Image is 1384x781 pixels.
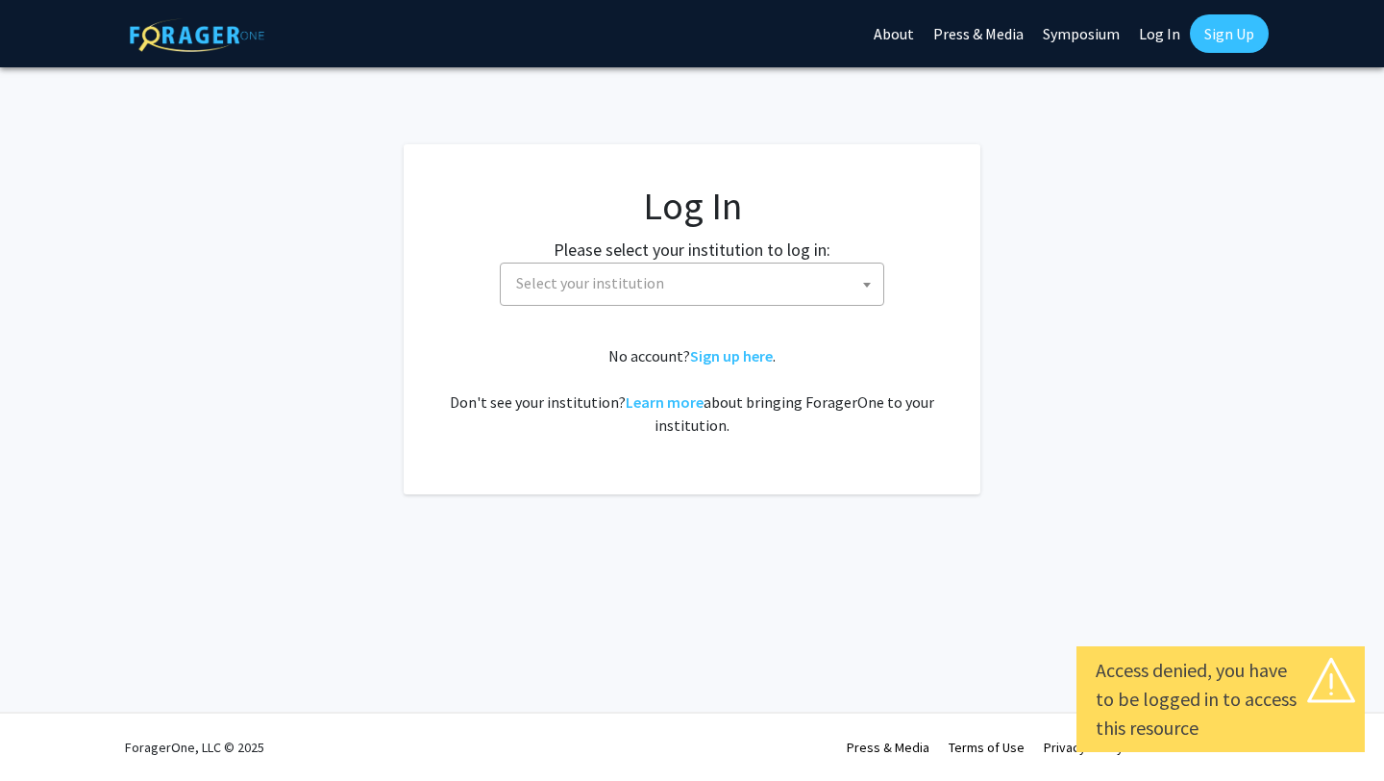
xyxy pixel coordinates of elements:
[847,739,929,756] a: Press & Media
[1096,656,1346,743] div: Access denied, you have to be logged in to access this resource
[516,273,664,292] span: Select your institution
[554,237,830,263] label: Please select your institution to log in:
[1190,14,1269,53] a: Sign Up
[130,18,264,52] img: ForagerOne Logo
[626,392,704,412] a: Learn more about bringing ForagerOne to your institution
[690,346,773,365] a: Sign up here
[508,264,883,303] span: Select your institution
[442,183,942,229] h1: Log In
[1044,739,1124,756] a: Privacy Policy
[125,714,264,781] div: ForagerOne, LLC © 2025
[500,263,884,306] span: Select your institution
[949,739,1025,756] a: Terms of Use
[442,344,942,437] div: No account? . Don't see your institution? about bringing ForagerOne to your institution.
